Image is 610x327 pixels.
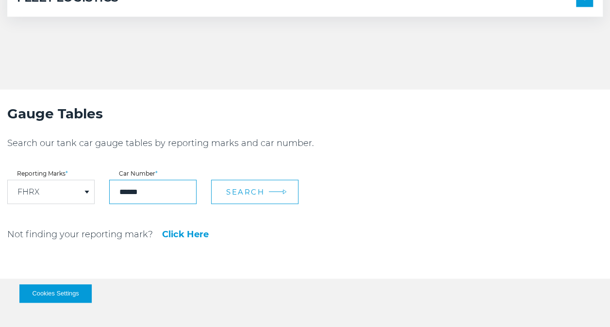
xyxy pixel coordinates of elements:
a: FHRX [17,188,39,196]
label: Car Number [109,170,197,176]
p: Search our tank car gauge tables by reporting marks and car number. [7,137,451,148]
button: Cookies Settings [19,284,92,303]
h2: Gauge Tables [7,104,451,122]
span: Search [226,187,264,196]
p: Not finding your reporting mark? [7,228,153,240]
a: Click Here [162,229,209,238]
button: Search arrow arrow [211,180,298,204]
label: Reporting Marks [7,170,95,176]
img: arrow [283,189,287,195]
